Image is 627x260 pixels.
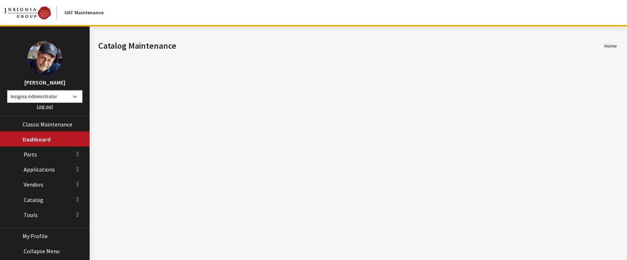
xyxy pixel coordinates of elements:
span: Classic Maintenance [23,121,72,128]
img: Ray Goodwin [28,41,62,75]
span: Applications [24,166,55,173]
li: Home [604,42,617,50]
h3: [PERSON_NAME] [7,78,82,87]
h1: Catalog Maintenance [98,39,604,52]
span: My Profile [23,232,48,240]
a: Insignia Group logo [4,6,63,19]
span: Collapse Menu [24,247,60,255]
a: Log out [37,103,53,110]
div: UAT Maintenance [63,9,104,16]
span: Vendors [24,181,43,188]
img: Catalog Maintenance [4,6,51,19]
span: Catalog [24,196,43,203]
span: Tools [24,211,38,218]
span: Dashboard [23,136,51,143]
span: Parts [24,151,37,158]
